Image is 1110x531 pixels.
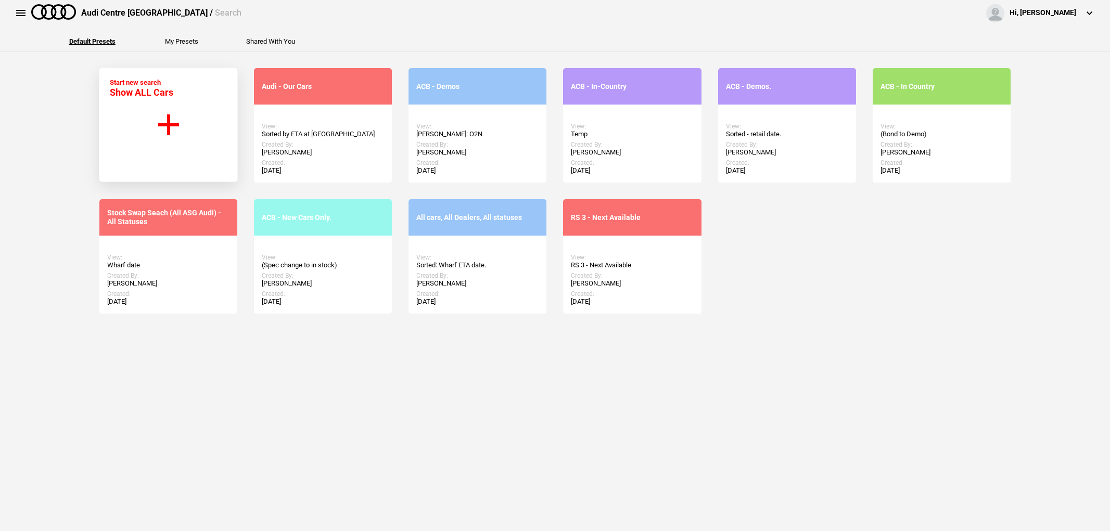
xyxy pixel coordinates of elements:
[416,166,539,175] div: [DATE]
[416,148,539,157] div: [PERSON_NAME]
[881,166,1003,175] div: [DATE]
[571,141,693,148] div: Created By:
[726,82,848,91] div: ACB - Demos.
[571,254,693,261] div: View:
[416,213,539,222] div: All cars, All Dealers, All statuses
[262,141,384,148] div: Created By:
[416,123,539,130] div: View:
[571,213,693,222] div: RS 3 - Next Available
[107,254,229,261] div: View:
[165,38,198,45] button: My Presets
[262,297,384,306] div: [DATE]
[416,159,539,166] div: Created:
[881,159,1003,166] div: Created:
[571,290,693,297] div: Created:
[262,148,384,157] div: [PERSON_NAME]
[416,279,539,288] div: [PERSON_NAME]
[262,261,384,269] div: (Spec change to in stock)
[262,130,384,138] div: Sorted by ETA at [GEOGRAPHIC_DATA]
[416,141,539,148] div: Created By:
[571,166,693,175] div: [DATE]
[262,213,384,222] div: ACB - New Cars Only.
[416,254,539,261] div: View:
[107,261,229,269] div: Wharf date
[416,261,539,269] div: Sorted: Wharf ETA date.
[571,272,693,279] div: Created By:
[262,166,384,175] div: [DATE]
[416,290,539,297] div: Created:
[99,68,238,182] button: Start new search Show ALL Cars
[571,297,693,306] div: [DATE]
[69,38,116,45] button: Default Presets
[262,123,384,130] div: View:
[881,148,1003,157] div: [PERSON_NAME]
[107,290,229,297] div: Created:
[726,123,848,130] div: View:
[246,38,295,45] button: Shared With You
[726,166,848,175] div: [DATE]
[215,8,241,18] span: Search
[107,297,229,306] div: [DATE]
[571,159,693,166] div: Created:
[726,148,848,157] div: [PERSON_NAME]
[107,209,229,226] div: Stock Swap Seach (All ASG Audi) - All Statuses
[262,290,384,297] div: Created:
[262,82,384,91] div: Audi - Our Cars
[107,272,229,279] div: Created By:
[416,297,539,306] div: [DATE]
[416,272,539,279] div: Created By:
[262,272,384,279] div: Created By:
[110,87,173,98] span: Show ALL Cars
[416,82,539,91] div: ACB - Demos
[107,279,229,288] div: [PERSON_NAME]
[571,279,693,288] div: [PERSON_NAME]
[571,130,693,138] div: Temp
[31,4,76,20] img: audi.png
[571,82,693,91] div: ACB - In-Country
[726,130,848,138] div: Sorted - retail date.
[881,82,1003,91] div: ACB - In Country
[881,123,1003,130] div: View:
[571,123,693,130] div: View:
[726,159,848,166] div: Created:
[1010,8,1076,18] div: Hi, [PERSON_NAME]
[262,279,384,288] div: [PERSON_NAME]
[81,7,241,19] div: Audi Centre [GEOGRAPHIC_DATA] /
[571,148,693,157] div: [PERSON_NAME]
[262,159,384,166] div: Created:
[416,130,539,138] div: [PERSON_NAME]: O2N
[726,141,848,148] div: Created By:
[881,141,1003,148] div: Created By:
[571,261,693,269] div: RS 3 - Next Available
[262,254,384,261] div: View:
[110,79,173,98] div: Start new search
[881,130,1003,138] div: (Bond to Demo)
